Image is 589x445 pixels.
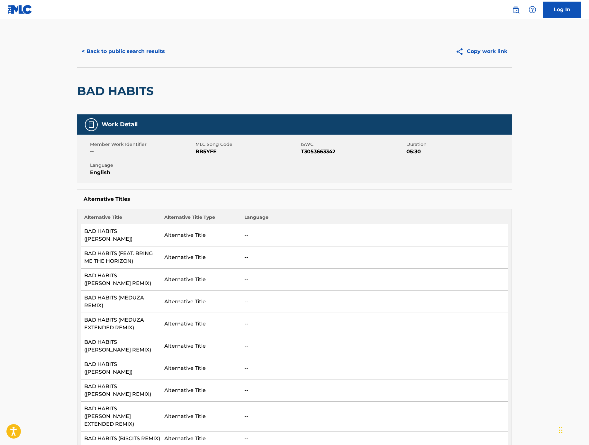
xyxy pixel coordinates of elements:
td: BAD HABITS (MEDUZA REMIX) [81,291,161,313]
td: Alternative Title [161,291,241,313]
span: T3053663342 [301,148,405,156]
div: Help [526,3,539,16]
span: MLC Song Code [195,141,299,148]
td: -- [241,379,508,402]
a: Log In [543,2,581,18]
img: search [512,6,520,13]
td: BAD HABITS ([PERSON_NAME] REMIX) [81,335,161,357]
img: Work Detail [87,121,95,129]
td: -- [241,246,508,269]
span: -- [90,148,194,156]
span: Language [90,162,194,169]
img: Copy work link [456,48,467,56]
td: BAD HABITS ([PERSON_NAME] REMIX) [81,379,161,402]
td: BAD HABITS (FEAT. BRING ME THE HORIZON) [81,246,161,269]
button: < Back to public search results [77,43,169,59]
td: -- [241,313,508,335]
h2: BAD HABITS [77,84,157,98]
td: -- [241,402,508,432]
h5: Work Detail [102,121,138,128]
span: 05:30 [406,148,510,156]
span: BB5YFE [195,148,299,156]
span: English [90,169,194,176]
th: Language [241,214,508,224]
span: ISWC [301,141,405,148]
th: Alternative Title Type [161,214,241,224]
td: BAD HABITS ([PERSON_NAME]) [81,224,161,246]
span: Duration [406,141,510,148]
td: BAD HABITS ([PERSON_NAME] REMIX) [81,269,161,291]
button: Copy work link [451,43,512,59]
a: Public Search [509,3,522,16]
td: BAD HABITS ([PERSON_NAME]) [81,357,161,379]
td: Alternative Title [161,357,241,379]
td: -- [241,291,508,313]
td: BAD HABITS (MEDUZA EXTENDED REMIX) [81,313,161,335]
td: Alternative Title [161,379,241,402]
img: MLC Logo [8,5,32,14]
td: -- [241,357,508,379]
td: -- [241,335,508,357]
div: Drag [559,421,563,440]
td: -- [241,224,508,246]
th: Alternative Title [81,214,161,224]
iframe: Chat Widget [557,414,589,445]
img: help [529,6,536,13]
td: -- [241,269,508,291]
td: Alternative Title [161,224,241,246]
td: Alternative Title [161,402,241,432]
td: Alternative Title [161,313,241,335]
td: Alternative Title [161,335,241,357]
h5: Alternative Titles [84,196,505,202]
td: Alternative Title [161,246,241,269]
td: Alternative Title [161,269,241,291]
span: Member Work Identifier [90,141,194,148]
td: BAD HABITS ([PERSON_NAME] EXTENDED REMIX) [81,402,161,432]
